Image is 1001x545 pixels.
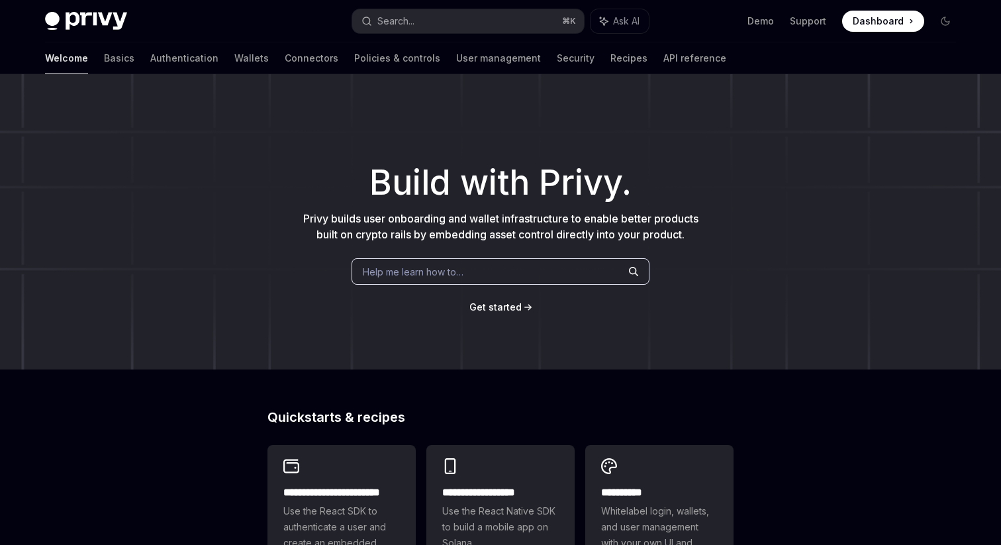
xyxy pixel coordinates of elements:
[352,9,584,33] button: Search...⌘K
[456,42,541,74] a: User management
[853,15,904,28] span: Dashboard
[234,42,269,74] a: Wallets
[45,12,127,30] img: dark logo
[45,42,88,74] a: Welcome
[591,9,649,33] button: Ask AI
[104,42,134,74] a: Basics
[285,42,338,74] a: Connectors
[842,11,924,32] a: Dashboard
[610,42,647,74] a: Recipes
[303,212,698,241] span: Privy builds user onboarding and wallet infrastructure to enable better products built on crypto ...
[267,411,405,424] span: Quickstarts & recipes
[363,265,463,279] span: Help me learn how to…
[562,16,576,26] span: ⌘ K
[369,171,632,195] span: Build with Privy.
[663,42,726,74] a: API reference
[557,42,595,74] a: Security
[469,301,522,314] a: Get started
[747,15,774,28] a: Demo
[790,15,826,28] a: Support
[150,42,218,74] a: Authentication
[469,301,522,313] span: Get started
[377,13,414,29] div: Search...
[354,42,440,74] a: Policies & controls
[613,15,640,28] span: Ask AI
[935,11,956,32] button: Toggle dark mode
